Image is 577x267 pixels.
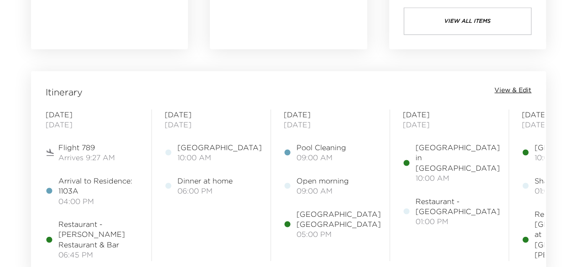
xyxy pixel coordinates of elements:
[58,196,139,206] span: 04:00 PM
[46,110,139,120] span: [DATE]
[416,196,500,217] span: Restaurant - [GEOGRAPHIC_DATA]
[296,229,381,239] span: 05:00 PM
[403,120,496,130] span: [DATE]
[404,7,531,35] button: view all items
[177,152,262,162] span: 10:00 AM
[58,250,139,260] span: 06:45 PM
[58,219,139,250] span: Restaurant - [PERSON_NAME] Restaurant & Bar
[296,142,346,152] span: Pool Cleaning
[46,86,83,99] span: Itinerary
[494,86,531,95] button: View & Edit
[296,209,381,230] span: [GEOGRAPHIC_DATA] [GEOGRAPHIC_DATA]
[46,120,139,130] span: [DATE]
[296,152,346,162] span: 09:00 AM
[58,142,115,152] span: Flight 789
[58,152,115,162] span: Arrives 9:27 AM
[416,142,500,173] span: [GEOGRAPHIC_DATA] in [GEOGRAPHIC_DATA]
[177,176,233,186] span: Dinner at home
[416,216,500,226] span: 01:00 PM
[284,120,377,130] span: [DATE]
[296,186,349,196] span: 09:00 AM
[177,186,233,196] span: 06:00 PM
[58,176,139,196] span: Arrival to Residence: 1103A
[296,176,349,186] span: Open morning
[165,110,258,120] span: [DATE]
[284,110,377,120] span: [DATE]
[403,110,496,120] span: [DATE]
[165,120,258,130] span: [DATE]
[177,142,262,152] span: [GEOGRAPHIC_DATA]
[416,173,500,183] span: 10:00 AM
